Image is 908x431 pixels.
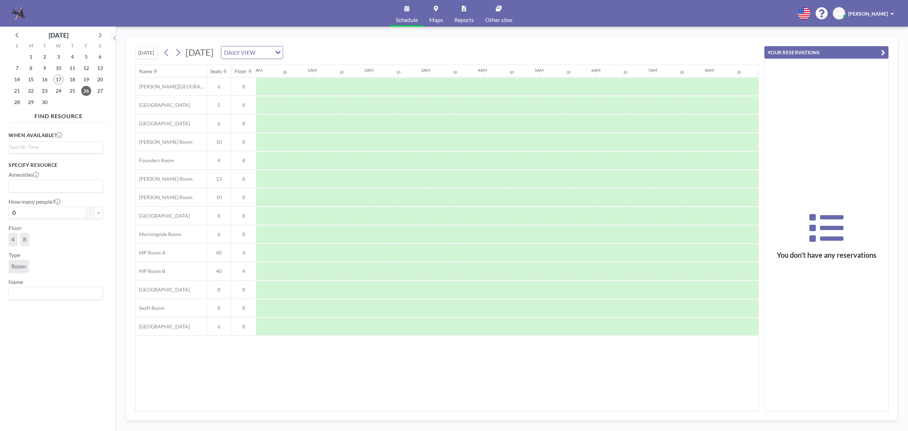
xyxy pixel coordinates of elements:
[231,120,256,127] span: 8
[26,52,36,62] span: Monday, September 1, 2025
[231,157,256,164] span: 8
[591,67,600,73] div: 6AM
[207,231,231,238] span: 6
[26,86,36,96] span: Monday, September 22, 2025
[135,194,193,201] span: [PERSON_NAME] Room
[207,176,231,182] span: 13
[135,102,190,108] span: [GEOGRAPHIC_DATA]
[135,231,181,238] span: Morningside Room
[135,176,193,182] span: [PERSON_NAME] Room
[67,75,77,84] span: Thursday, September 18, 2025
[40,63,50,73] span: Tuesday, September 9, 2025
[12,86,22,96] span: Sunday, September 21, 2025
[10,181,99,191] input: Search for option
[231,213,256,219] span: 8
[258,48,271,57] input: Search for option
[223,48,257,57] span: DAILY VIEW
[79,42,93,51] div: F
[52,42,66,51] div: W
[135,120,190,127] span: [GEOGRAPHIC_DATA]
[139,68,152,75] div: Name
[566,70,571,75] div: 30
[135,250,166,256] span: MP Room A
[67,86,77,96] span: Thursday, September 25, 2025
[11,236,15,243] span: 4
[9,198,60,205] label: How many people?
[454,17,474,23] span: Reports
[54,75,63,84] span: Wednesday, September 17, 2025
[737,70,741,75] div: 30
[40,52,50,62] span: Tuesday, September 2, 2025
[835,10,843,17] span: BM
[11,6,26,21] img: organization-logo
[231,231,256,238] span: 8
[65,42,79,51] div: T
[9,180,103,192] div: Search for option
[207,83,231,90] span: 6
[251,67,262,73] div: 12AM
[12,97,22,107] span: Sunday, September 28, 2025
[207,323,231,330] span: 6
[135,157,174,164] span: Founders Room
[26,75,36,84] span: Monday, September 15, 2025
[54,63,63,73] span: Wednesday, September 10, 2025
[9,224,22,231] label: Floor
[9,278,23,285] label: Name
[9,251,20,258] label: Type
[231,139,256,145] span: 8
[207,194,231,201] span: 10
[94,207,103,219] button: +
[10,143,99,151] input: Search for option
[623,70,627,75] div: 30
[81,86,91,96] span: Friday, September 26, 2025
[95,52,105,62] span: Saturday, September 6, 2025
[231,287,256,293] span: 8
[207,287,231,293] span: 8
[135,287,190,293] span: [GEOGRAPHIC_DATA]
[135,47,157,59] button: [DATE]
[135,213,190,219] span: [GEOGRAPHIC_DATA]
[12,63,22,73] span: Sunday, September 7, 2025
[9,287,103,299] div: Search for option
[231,176,256,182] span: 8
[231,194,256,201] span: 8
[11,263,26,270] span: Room
[81,75,91,84] span: Friday, September 19, 2025
[485,17,513,23] span: Other sites
[135,268,165,274] span: MP Room B
[207,139,231,145] span: 10
[23,236,26,243] span: 8
[135,323,190,330] span: [GEOGRAPHIC_DATA]
[207,305,231,311] span: 8
[54,86,63,96] span: Wednesday, September 24, 2025
[705,67,714,73] div: 8AM
[339,70,344,75] div: 30
[231,323,256,330] span: 8
[765,251,888,260] h3: You don’t have any reservations
[24,42,38,51] div: M
[478,67,487,73] div: 4AM
[680,70,684,75] div: 30
[453,70,457,75] div: 30
[207,102,231,108] span: 5
[429,17,443,23] span: Maps
[26,63,36,73] span: Monday, September 8, 2025
[38,42,52,51] div: T
[221,47,283,59] div: Search for option
[10,289,99,298] input: Search for option
[848,11,888,17] span: [PERSON_NAME]
[396,70,400,75] div: 30
[135,83,206,90] span: [PERSON_NAME][GEOGRAPHIC_DATA]
[40,97,50,107] span: Tuesday, September 30, 2025
[421,67,430,73] div: 3AM
[207,213,231,219] span: 8
[231,268,256,274] span: 4
[26,97,36,107] span: Monday, September 29, 2025
[67,63,77,73] span: Thursday, September 11, 2025
[9,171,39,178] label: Amenities
[81,63,91,73] span: Friday, September 12, 2025
[510,70,514,75] div: 30
[12,75,22,84] span: Sunday, September 14, 2025
[135,305,165,311] span: Swift Room
[9,110,109,120] h4: FIND RESOURCE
